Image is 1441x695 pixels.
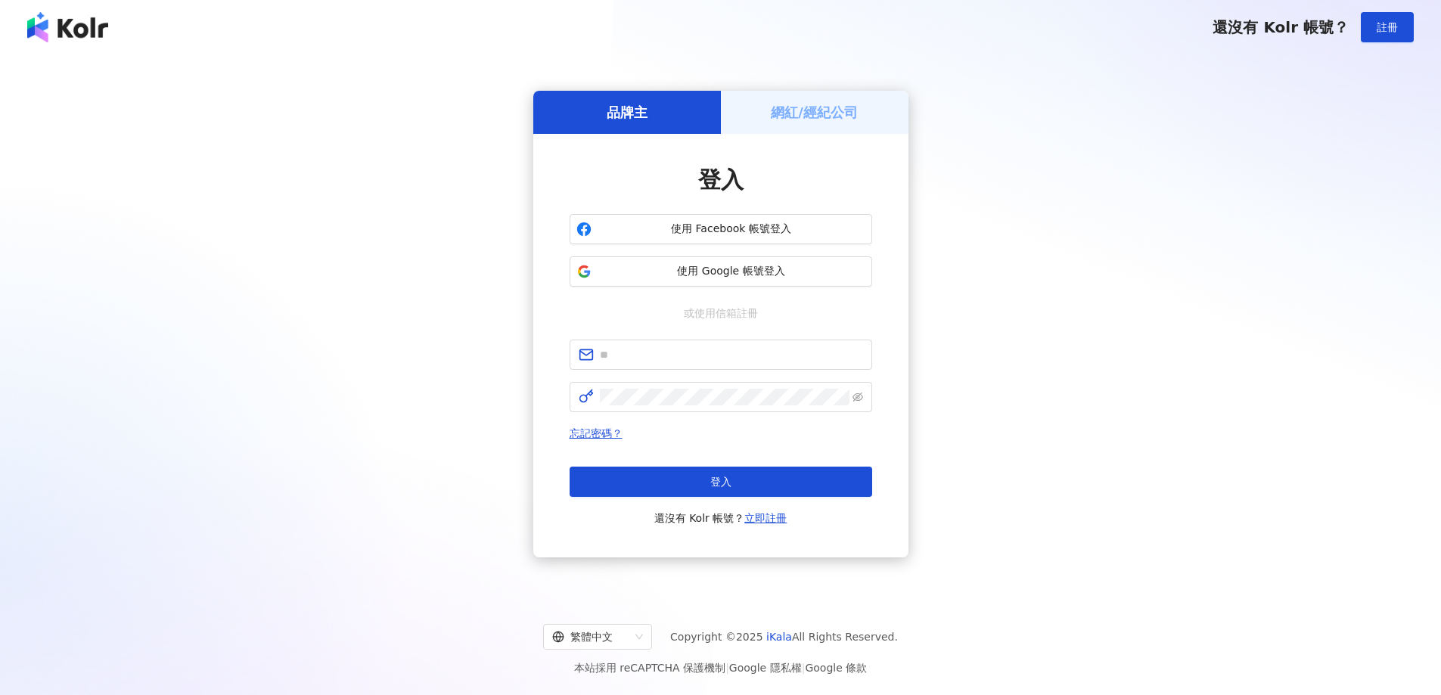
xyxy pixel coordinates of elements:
[570,256,872,287] button: 使用 Google 帳號登入
[670,628,898,646] span: Copyright © 2025 All Rights Reserved.
[725,662,729,674] span: |
[766,631,792,643] a: iKala
[698,166,744,193] span: 登入
[654,509,787,527] span: 還沒有 Kolr 帳號？
[710,476,731,488] span: 登入
[27,12,108,42] img: logo
[1213,18,1349,36] span: 還沒有 Kolr 帳號？
[598,264,865,279] span: 使用 Google 帳號登入
[598,222,865,237] span: 使用 Facebook 帳號登入
[744,512,787,524] a: 立即註冊
[570,214,872,244] button: 使用 Facebook 帳號登入
[1361,12,1414,42] button: 註冊
[1377,21,1398,33] span: 註冊
[570,467,872,497] button: 登入
[673,305,769,321] span: 或使用信箱註冊
[805,662,867,674] a: Google 條款
[729,662,802,674] a: Google 隱私權
[607,103,648,122] h5: 品牌主
[771,103,858,122] h5: 網紅/經紀公司
[552,625,629,649] div: 繁體中文
[802,662,806,674] span: |
[574,659,867,677] span: 本站採用 reCAPTCHA 保護機制
[852,392,863,402] span: eye-invisible
[570,427,623,439] a: 忘記密碼？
